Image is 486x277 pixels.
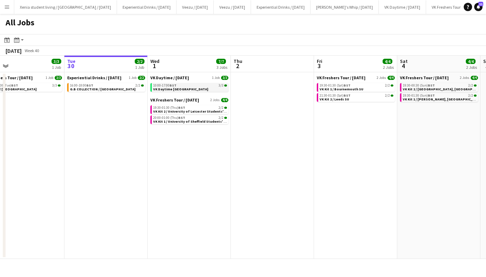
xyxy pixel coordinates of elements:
[383,65,394,70] div: 2 Jobs
[320,94,351,97] span: 21:30-01:30 (Sat)
[153,109,234,114] span: VK Kit 2 / University of Leicester Students' Union
[67,75,145,80] a: Experiential Drinks / [DATE]1 Job2/2
[316,62,322,70] span: 3
[320,97,349,101] span: VK Kit 2 / Leeds SU
[466,65,477,70] div: 2 Jobs
[474,3,483,11] a: 11
[387,76,395,80] span: 4/4
[70,87,135,91] span: G.B COLLECTION / Sheffield
[214,0,251,14] button: Veezu / [DATE]
[153,83,227,91] a: 10:00-17:00BST3/3VK Daytime [GEOGRAPHIC_DATA]
[11,83,18,88] span: BST
[224,117,227,119] span: 2/2
[150,97,199,103] span: VK Freshers Tour / Oct 25
[320,93,393,101] a: 21:30-01:30 (Sat)BST2/2VK Kit 2 / Leeds SU
[129,76,136,80] span: 1 Job
[66,62,76,70] span: 30
[153,87,208,91] span: VK Daytime Loughbororugh
[153,116,185,120] span: 20:00-01:00 (Thu)
[135,84,140,87] span: 2/2
[153,106,185,109] span: 19:30-01:30 (Thu)
[135,65,144,70] div: 1 Job
[468,84,473,87] span: 2/2
[317,75,395,80] a: VK Freshers Tour / [DATE]2 Jobs4/4
[474,84,477,87] span: 2/2
[219,116,224,120] span: 2/2
[426,0,481,14] button: VK Freshers Tour / [DATE]
[224,107,227,109] span: 2/2
[403,97,482,101] span: VK Kit 1 / Jack Murphys, Swansea
[403,93,477,101] a: 19:30-01:30 (Sun)BST2/2VK Kit 1 / [PERSON_NAME], [GEOGRAPHIC_DATA]
[178,115,185,120] span: BST
[219,84,224,87] span: 3/3
[221,76,228,80] span: 3/3
[377,76,386,80] span: 2 Jobs
[251,0,311,14] button: Experiential Drinks / [DATE]
[216,59,226,64] span: 7/7
[6,47,22,54] div: [DATE]
[471,76,478,80] span: 4/4
[177,0,214,14] button: Veezu / [DATE]
[219,106,224,109] span: 2/2
[320,84,351,87] span: 19:30-01:30 (Sat)
[399,62,408,70] span: 4
[117,0,177,14] button: Experiential Drinks / [DATE]
[466,59,476,64] span: 4/4
[428,93,435,98] span: BST
[52,59,61,64] span: 3/3
[344,83,351,88] span: BST
[379,0,426,14] button: VK Daytime / [DATE]
[150,75,228,80] a: VK Daytime / [DATE]1 Job3/3
[52,65,61,70] div: 1 Job
[234,58,242,64] span: Thu
[400,75,478,80] a: VK Freshers Tour / [DATE]2 Jobs4/4
[317,75,366,80] span: VK Freshers Tour / Oct 25
[86,83,93,88] span: BST
[385,84,390,87] span: 2/2
[141,84,144,87] span: 2/2
[391,84,393,87] span: 2/2
[224,84,227,87] span: 3/3
[67,75,145,93] div: Experiential Drinks / [DATE]1 Job2/216:00-18:00BST2/2G.B COLLECTION / [GEOGRAPHIC_DATA]
[474,95,477,97] span: 2/2
[320,87,363,91] span: VK Kit 1 / Bournemouth SU
[153,115,227,123] a: 20:00-01:00 (Thu)BST2/2VK Kit 1 / University of Sheffield Students' Union
[344,93,351,98] span: BST
[46,76,53,80] span: 1 Job
[311,0,379,14] button: [PERSON_NAME]'s Whip / [DATE]
[67,75,122,80] span: Experiential Drinks / Sept 2025
[460,76,469,80] span: 2 Jobs
[221,98,228,102] span: 4/4
[212,76,220,80] span: 1 Job
[320,83,393,91] a: 19:30-01:30 (Sat)BST2/2VK Kit 1 / Bournemouth SU
[478,2,483,6] span: 11
[150,75,189,80] span: VK Daytime / Oct 2025
[67,58,76,64] span: Tue
[150,58,159,64] span: Wed
[428,83,435,88] span: BST
[383,59,392,64] span: 4/4
[135,59,144,64] span: 2/2
[150,75,228,97] div: VK Daytime / [DATE]1 Job3/310:00-17:00BST3/3VK Daytime [GEOGRAPHIC_DATA]
[210,98,220,102] span: 2 Jobs
[400,58,408,64] span: Sat
[70,84,93,87] span: 16:00-18:00
[233,62,242,70] span: 2
[153,84,177,87] span: 10:00-17:00
[52,84,57,87] span: 3/3
[55,76,62,80] span: 3/3
[138,76,145,80] span: 2/2
[153,105,227,113] a: 19:30-01:30 (Thu)BST2/2VK Kit 2 / University of Leicester Students' Union
[317,75,395,103] div: VK Freshers Tour / [DATE]2 Jobs4/419:30-01:30 (Sat)BST2/2VK Kit 1 / Bournemouth SU21:30-01:30 (Sa...
[385,94,390,97] span: 2/2
[317,58,322,64] span: Fri
[149,62,159,70] span: 1
[468,94,473,97] span: 2/2
[14,0,117,14] button: Xenia student living / [GEOGRAPHIC_DATA] / [DATE]
[70,83,144,91] a: 16:00-18:00BST2/2G.B COLLECTION / [GEOGRAPHIC_DATA]
[58,84,61,87] span: 3/3
[403,84,435,87] span: 19:30-00:30 (Sun)
[23,48,40,53] span: Week 40
[400,75,478,103] div: VK Freshers Tour / [DATE]2 Jobs4/419:30-00:30 (Sun)BST2/2VK Kit 2 / [GEOGRAPHIC_DATA], [GEOGRAPHI...
[400,75,449,80] span: VK Freshers Tour / Oct 25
